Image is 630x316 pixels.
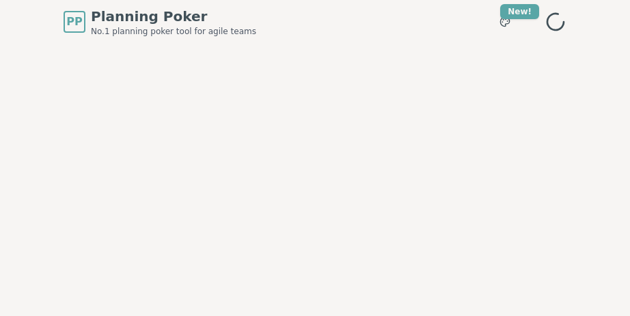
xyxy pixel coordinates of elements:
[91,7,256,26] span: Planning Poker
[500,4,539,19] div: New!
[91,26,256,37] span: No.1 planning poker tool for agile teams
[493,10,517,34] button: New!
[64,7,256,37] a: PPPlanning PokerNo.1 planning poker tool for agile teams
[66,14,82,30] span: PP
